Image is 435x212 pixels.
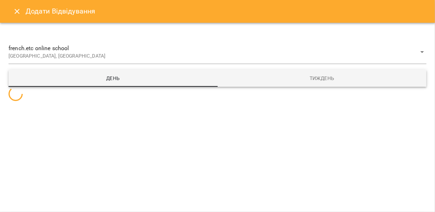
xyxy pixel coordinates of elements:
span: Тиждень [222,74,423,83]
button: Close [9,3,26,20]
div: french.etc online school[GEOGRAPHIC_DATA], [GEOGRAPHIC_DATA] [9,40,426,64]
p: [GEOGRAPHIC_DATA], [GEOGRAPHIC_DATA] [9,53,418,60]
h6: Додати Відвідування [26,6,96,17]
span: french.etc online school [9,44,418,53]
span: День [13,74,213,83]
